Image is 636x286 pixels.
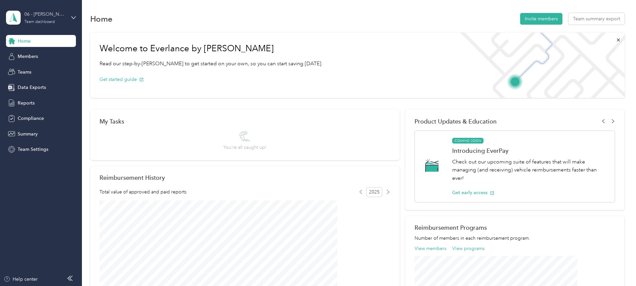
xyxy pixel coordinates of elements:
button: View members [415,245,446,252]
div: 06 - [PERSON_NAME] of NW Ark [24,11,66,18]
h2: Reimbursement History [100,174,165,181]
button: Get early access [452,189,494,196]
button: View programs [452,245,484,252]
h1: Welcome to Everlance by [PERSON_NAME] [100,43,323,54]
span: Team Settings [18,146,48,153]
span: Data Exports [18,84,46,91]
span: Product Updates & Education [415,118,497,125]
p: Number of members in each reimbursement program. [415,235,615,242]
iframe: Everlance-gr Chat Button Frame [599,249,636,286]
button: Team summary export [568,13,625,25]
span: Members [18,53,38,60]
button: Help center [4,276,38,283]
h1: Home [90,15,113,22]
span: Home [18,38,31,45]
div: My Tasks [100,118,390,125]
span: Total value of approved and paid reports [100,188,186,195]
span: 2025 [366,187,382,197]
span: You’re all caught up! [223,144,266,151]
h1: Introducing EverPay [452,147,608,154]
div: Team dashboard [24,20,55,24]
span: Teams [18,69,31,76]
h2: Reimbursement Programs [415,224,615,231]
p: Read our step-by-[PERSON_NAME] to get started on your own, so you can start saving [DATE]. [100,60,323,68]
p: Check out our upcoming suite of features that will make managing (and receiving) vehicle reimburs... [452,158,608,182]
span: COMING SOON [452,138,483,144]
span: Summary [18,131,38,138]
span: Reports [18,100,35,107]
span: Compliance [18,115,44,122]
button: Get started guide [100,76,144,83]
img: Welcome to everlance [454,33,624,98]
button: Invite members [520,13,562,25]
